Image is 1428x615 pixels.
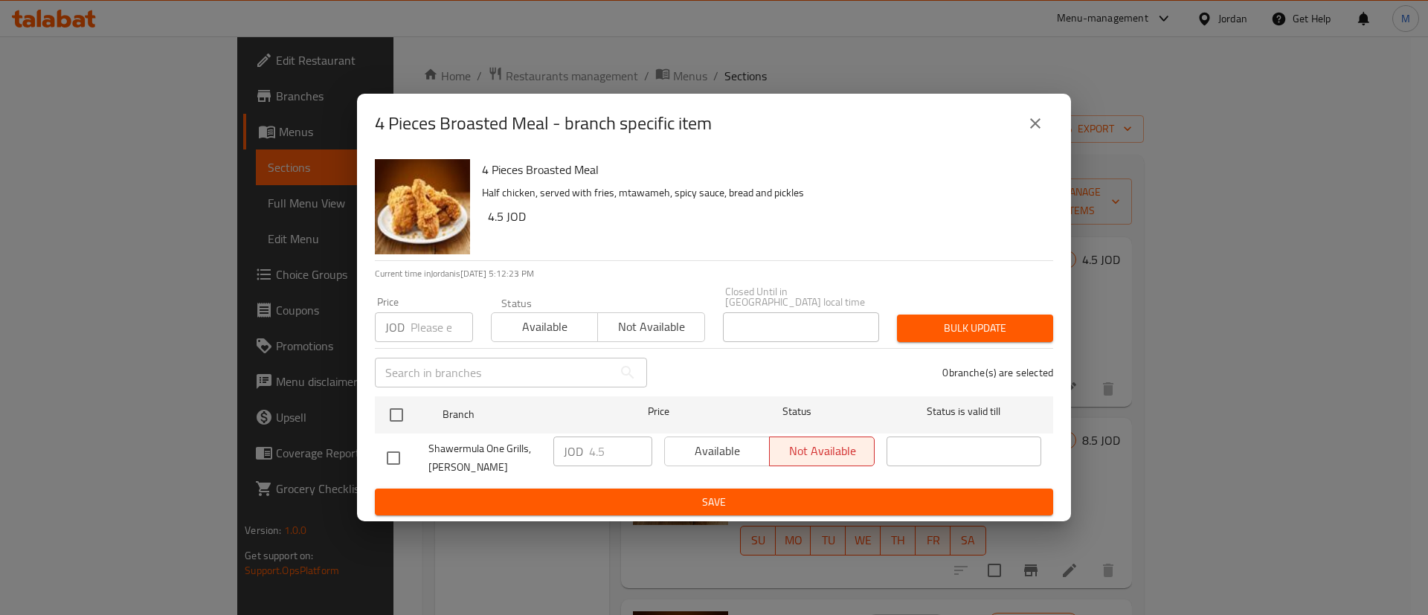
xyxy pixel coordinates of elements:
button: Save [375,489,1053,516]
span: Bulk update [909,319,1041,338]
span: Shawermula One Grills, [PERSON_NAME] [428,439,541,477]
h6: 4 Pieces Broasted Meal [482,159,1041,180]
p: Current time in Jordan is [DATE] 5:12:23 PM [375,267,1053,280]
h2: 4 Pieces Broasted Meal - branch specific item [375,112,712,135]
span: Branch [443,405,597,424]
span: Save [387,493,1041,512]
input: Please enter price [411,312,473,342]
button: Bulk update [897,315,1053,342]
span: Not available [604,316,698,338]
input: Search in branches [375,358,613,387]
span: Available [498,316,592,338]
span: Status is valid till [887,402,1041,421]
input: Please enter price [589,437,652,466]
button: Available [491,312,598,342]
p: JOD [385,318,405,336]
span: Price [609,402,708,421]
span: Status [720,402,875,421]
button: Not available [597,312,704,342]
p: Half chicken, served with fries, mtawameh, spicy sauce, bread and pickles [482,184,1041,202]
img: 4 Pieces Broasted Meal [375,159,470,254]
p: 0 branche(s) are selected [942,365,1053,380]
h6: 4.5 JOD [488,206,1041,227]
p: JOD [564,442,583,460]
button: close [1017,106,1053,141]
